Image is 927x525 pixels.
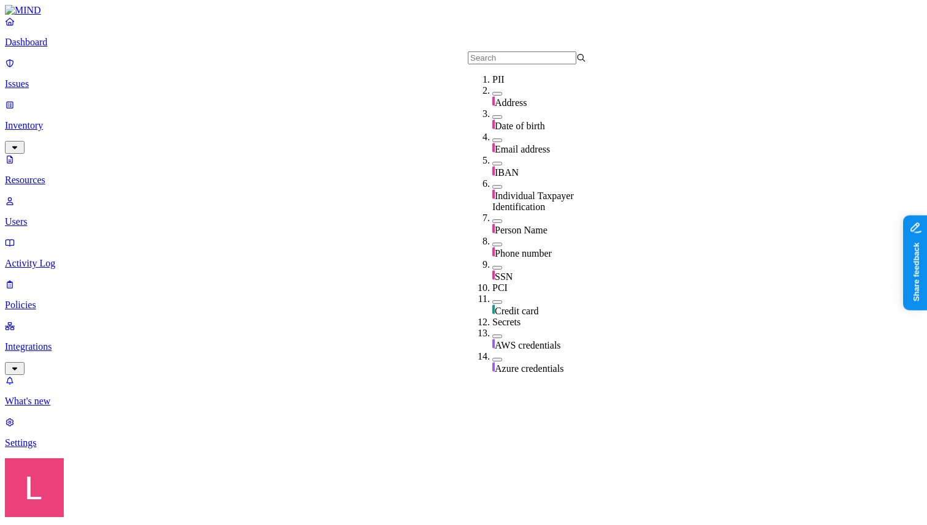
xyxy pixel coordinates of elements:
[5,154,922,186] a: Resources
[5,5,922,16] a: MIND
[492,224,495,233] img: pii-line
[5,396,922,407] p: What's new
[492,304,495,314] img: pci-line
[495,363,563,374] span: Azure credentials
[492,317,611,328] div: Secrets
[5,195,922,227] a: Users
[5,99,922,152] a: Inventory
[492,119,495,129] img: pii-line
[5,300,922,311] p: Policies
[5,120,922,131] p: Inventory
[5,237,922,269] a: Activity Log
[5,5,41,16] img: MIND
[495,167,519,178] span: IBAN
[492,270,495,280] img: pii-line
[492,339,495,349] img: secret-line
[5,417,922,448] a: Settings
[492,282,611,293] div: PCI
[5,175,922,186] p: Resources
[5,78,922,89] p: Issues
[5,258,922,269] p: Activity Log
[5,16,922,48] a: Dashboard
[492,96,495,106] img: pii-line
[5,341,922,352] p: Integrations
[495,121,545,131] span: Date of birth
[5,320,922,373] a: Integrations
[492,74,611,85] div: PII
[495,248,552,259] span: Phone number
[495,340,561,350] span: AWS credentials
[492,362,495,372] img: secret-line
[5,437,922,448] p: Settings
[492,247,495,257] img: pii-line
[492,189,495,199] img: pii-line
[492,143,495,153] img: pii-line
[495,144,550,154] span: Email address
[468,51,576,64] input: Search
[5,279,922,311] a: Policies
[495,271,513,282] span: SSN
[5,58,922,89] a: Issues
[495,225,547,235] span: Person Name
[5,216,922,227] p: Users
[495,306,539,316] span: Credit card
[492,191,574,212] span: Individual Taxpayer Identification
[5,458,64,517] img: Landen Brown
[5,37,922,48] p: Dashboard
[5,375,922,407] a: What's new
[495,97,527,108] span: Address
[492,166,495,176] img: pii-line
